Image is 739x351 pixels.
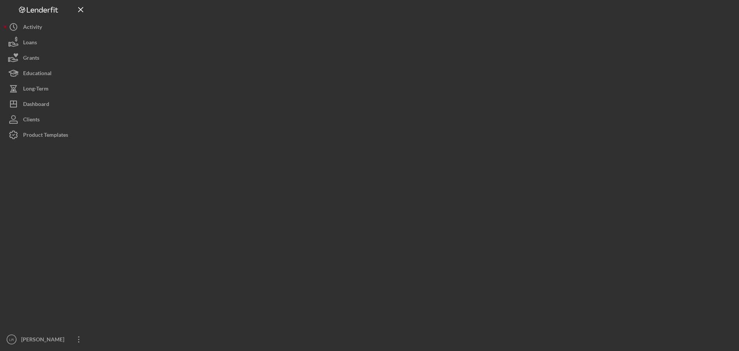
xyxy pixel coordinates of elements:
button: LR[PERSON_NAME] [4,332,89,347]
iframe: Intercom live chat [713,317,731,336]
div: Product Templates [23,127,68,144]
div: Clients [23,112,40,129]
button: Activity [4,19,89,35]
div: Dashboard [23,96,49,114]
button: Educational [4,65,89,81]
button: Grants [4,50,89,65]
div: Grants [23,50,39,67]
button: Dashboard [4,96,89,112]
div: Loans [23,35,37,52]
text: LR [9,338,14,342]
button: Clients [4,112,89,127]
div: Educational [23,65,52,83]
div: Long-Term [23,81,48,98]
button: Long-Term [4,81,89,96]
button: Loans [4,35,89,50]
div: Activity [23,19,42,37]
button: Product Templates [4,127,89,143]
div: [PERSON_NAME] [19,332,69,349]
